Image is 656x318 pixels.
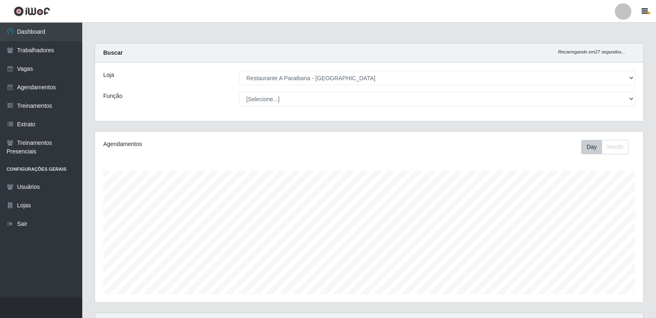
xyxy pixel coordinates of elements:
label: Função [103,92,123,100]
strong: Buscar [103,49,123,56]
i: Recarregando em 27 segundos... [558,49,625,54]
div: Toolbar with button groups [581,140,635,154]
div: First group [581,140,628,154]
div: Agendamentos [103,140,318,149]
button: Day [581,140,602,154]
button: Month [602,140,628,154]
label: Loja [103,71,114,79]
img: CoreUI Logo [14,6,50,16]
